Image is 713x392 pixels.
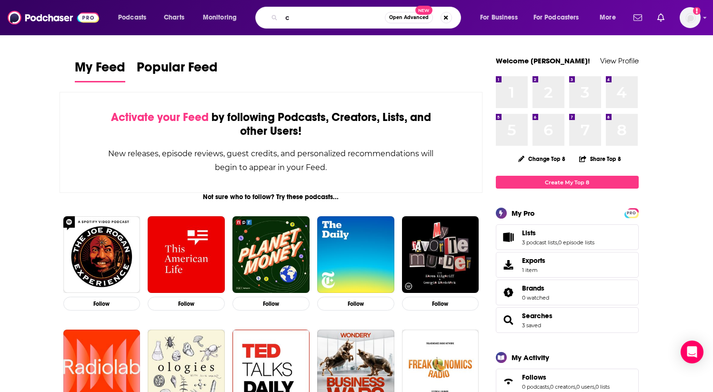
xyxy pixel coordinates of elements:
[512,209,535,218] div: My Pro
[111,110,209,124] span: Activate your Feed
[576,383,594,390] a: 0 users
[522,294,549,301] a: 0 watched
[653,10,668,26] a: Show notifications dropdown
[522,267,545,273] span: 1 item
[522,373,610,382] a: Follows
[108,147,435,174] div: New releases, episode reviews, guest credits, and personalized recommendations will begin to appe...
[499,375,518,388] a: Follows
[148,216,225,293] img: This American Life
[680,7,701,28] img: User Profile
[522,284,549,292] a: Brands
[522,256,545,265] span: Exports
[232,297,310,311] button: Follow
[496,307,639,333] span: Searches
[281,10,385,25] input: Search podcasts, credits, & more...
[473,10,530,25] button: open menu
[522,312,552,320] a: Searches
[512,153,572,165] button: Change Top 8
[626,209,637,216] a: PRO
[8,9,99,27] img: Podchaser - Follow, Share and Rate Podcasts
[137,59,218,82] a: Popular Feed
[389,15,429,20] span: Open Advanced
[680,7,701,28] button: Show profile menu
[60,193,483,201] div: Not sure who to follow? Try these podcasts...
[118,11,146,24] span: Podcasts
[496,224,639,250] span: Lists
[499,286,518,299] a: Brands
[499,313,518,327] a: Searches
[522,229,536,237] span: Lists
[264,7,470,29] div: Search podcasts, credits, & more...
[317,297,394,311] button: Follow
[232,216,310,293] img: Planet Money
[148,297,225,311] button: Follow
[111,10,159,25] button: open menu
[75,59,125,81] span: My Feed
[557,239,558,246] span: ,
[630,10,646,26] a: Show notifications dropdown
[108,111,435,138] div: by following Podcasts, Creators, Lists, and other Users!
[522,373,546,382] span: Follows
[600,56,639,65] a: View Profile
[527,10,593,25] button: open menu
[499,231,518,244] a: Lists
[63,297,141,311] button: Follow
[626,210,637,217] span: PRO
[385,12,433,23] button: Open AdvancedNew
[549,383,550,390] span: ,
[522,383,549,390] a: 0 podcasts
[196,10,249,25] button: open menu
[496,280,639,305] span: Brands
[522,284,544,292] span: Brands
[579,150,622,168] button: Share Top 8
[496,56,590,65] a: Welcome [PERSON_NAME]!
[550,383,575,390] a: 0 creators
[137,59,218,81] span: Popular Feed
[680,7,701,28] span: Logged in as KevinZ
[158,10,190,25] a: Charts
[522,322,541,329] a: 3 saved
[480,11,518,24] span: For Business
[693,7,701,15] svg: Add a profile image
[317,216,394,293] img: The Daily
[558,239,594,246] a: 0 episode lists
[496,176,639,189] a: Create My Top 8
[522,229,594,237] a: Lists
[402,297,479,311] button: Follow
[595,383,610,390] a: 0 lists
[63,216,141,293] img: The Joe Rogan Experience
[415,6,432,15] span: New
[681,341,703,363] div: Open Intercom Messenger
[533,11,579,24] span: For Podcasters
[575,383,576,390] span: ,
[203,11,237,24] span: Monitoring
[600,11,616,24] span: More
[512,353,549,362] div: My Activity
[496,252,639,278] a: Exports
[522,239,557,246] a: 3 podcast lists
[164,11,184,24] span: Charts
[499,258,518,271] span: Exports
[593,10,628,25] button: open menu
[402,216,479,293] img: My Favorite Murder with Karen Kilgariff and Georgia Hardstark
[75,59,125,82] a: My Feed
